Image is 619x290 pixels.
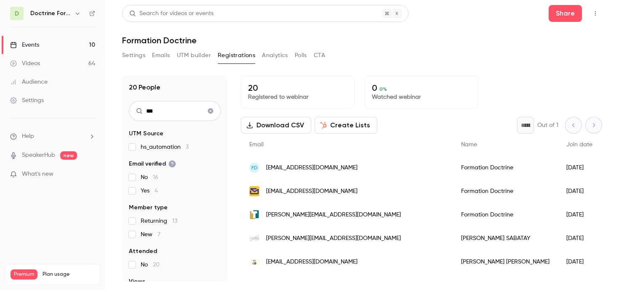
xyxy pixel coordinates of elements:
div: Formation Doctrine [453,179,558,203]
p: Registered to webinar [248,93,347,101]
span: 3 [186,144,189,150]
div: Search for videos or events [129,9,213,18]
span: 4 [155,188,158,194]
span: Premium [11,269,37,279]
h1: Formation Doctrine [122,35,602,45]
div: [DATE] [558,250,601,274]
p: Out of 1 [537,121,558,129]
span: [PERSON_NAME][EMAIL_ADDRESS][DOMAIN_NAME] [266,211,401,219]
span: Yes [141,187,158,195]
span: 20 [153,262,160,268]
p: 20 [248,83,347,93]
div: Audience [10,78,48,86]
button: Registrations [218,49,255,62]
h6: Doctrine Formation Corporate [30,9,71,18]
img: laposte.net [249,186,259,196]
span: [EMAIL_ADDRESS][DOMAIN_NAME] [266,281,358,290]
p: Watched webinar [372,93,471,101]
div: [DATE] [558,227,601,250]
span: 0 % [379,86,387,92]
button: Download CSV [241,117,311,134]
button: Share [549,5,582,22]
img: terrinnov-spl.fr [249,210,259,220]
span: Help [22,132,34,141]
a: SpeakerHub [22,151,55,160]
span: Plan usage [43,271,95,278]
span: Email verified [129,160,176,168]
span: No [141,261,160,269]
div: [DATE] [558,203,601,227]
div: Videos [10,59,40,68]
span: Member type [129,203,168,212]
span: What's new [22,170,53,179]
span: [PERSON_NAME][EMAIL_ADDRESS][DOMAIN_NAME] [266,234,401,243]
span: New [141,230,160,239]
span: Attended [129,247,157,256]
iframe: Noticeable Trigger [85,171,95,178]
img: socic.fr [249,259,259,265]
span: D [15,9,19,18]
li: help-dropdown-opener [10,132,95,141]
span: [EMAIL_ADDRESS][DOMAIN_NAME] [266,163,358,172]
span: hs_automation [141,143,189,151]
span: Email [249,142,264,148]
span: [EMAIL_ADDRESS][DOMAIN_NAME] [266,258,358,266]
span: UTM Source [129,129,163,138]
div: [DATE] [558,179,601,203]
span: FD [251,164,258,171]
div: Settings [10,96,44,105]
button: UTM builder [177,49,211,62]
p: 0 [372,83,471,93]
button: CTA [314,49,325,62]
span: Name [461,142,477,148]
div: Events [10,41,39,49]
button: Polls [295,49,307,62]
span: 7 [157,232,160,237]
button: Create Lists [315,117,377,134]
span: 16 [153,174,158,180]
button: Emails [152,49,170,62]
span: [EMAIL_ADDRESS][DOMAIN_NAME] [266,187,358,196]
div: Formation Doctrine [453,203,558,227]
span: No [141,173,158,182]
button: Clear search [204,104,217,118]
span: Join date [566,142,592,148]
h1: 20 People [129,82,160,92]
div: [PERSON_NAME] [PERSON_NAME] [453,250,558,274]
button: Analytics [262,49,288,62]
div: [PERSON_NAME] SABATAY [453,227,558,250]
span: Views [129,277,145,286]
div: [DATE] [558,156,601,179]
img: calea-conseil.fr [249,233,259,243]
span: new [60,151,77,160]
span: 13 [172,218,177,224]
div: Formation Doctrine [453,156,558,179]
span: Returning [141,217,177,225]
button: Settings [122,49,145,62]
